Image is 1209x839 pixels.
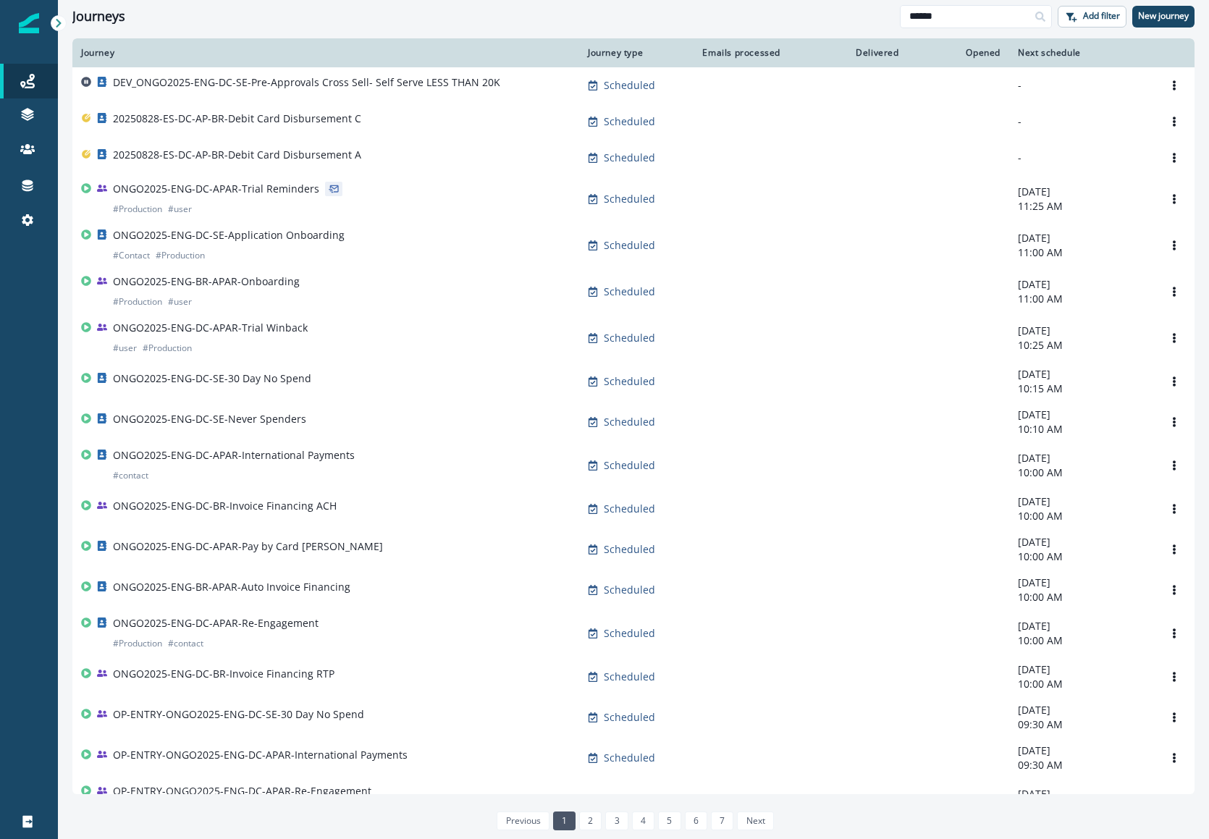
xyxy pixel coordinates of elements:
p: Scheduled [604,583,655,597]
p: ONGO2025-ENG-BR-APAR-Auto Invoice Financing [113,580,350,594]
p: ONGO2025-ENG-DC-BR-Invoice Financing RTP [113,667,334,681]
div: Next schedule [1018,47,1145,59]
button: Options [1163,111,1186,132]
a: ONGO2025-ENG-DC-BR-Invoice Financing RTPScheduled-[DATE]10:00 AMOptions [72,657,1195,697]
p: Scheduled [604,710,655,725]
p: [DATE] [1018,619,1145,633]
a: Page 4 [632,811,654,830]
p: [DATE] [1018,576,1145,590]
p: Scheduled [604,502,655,516]
p: ONGO2025-ENG-DC-APAR-Pay by Card [PERSON_NAME] [113,539,383,554]
a: 20250828-ES-DC-AP-BR-Debit Card Disbursement AScheduled--Options [72,140,1195,176]
p: # user [113,341,137,355]
p: # Contact [113,248,150,263]
p: # contact [113,468,148,483]
a: OP-ENTRY-ONGO2025-ENG-DC-SE-30 Day No SpendScheduled-[DATE]09:30 AMOptions [72,697,1195,738]
p: ONGO2025-ENG-DC-APAR-Trial Winback [113,321,308,335]
a: OP-ENTRY-ONGO2025-ENG-DC-APAR-International PaymentsScheduled-[DATE]09:30 AMOptions [72,738,1195,778]
p: Scheduled [604,626,655,641]
p: [DATE] [1018,743,1145,758]
button: Add filter [1058,6,1126,28]
a: Page 3 [605,811,628,830]
div: Emails processed [696,47,780,59]
p: - [1018,151,1145,165]
p: 10:00 AM [1018,465,1145,480]
p: Scheduled [604,151,655,165]
p: - [1018,78,1145,93]
p: # Production [156,248,205,263]
p: 09:30 AM [1018,717,1145,732]
p: Scheduled [604,114,655,129]
p: ONGO2025-ENG-DC-APAR-Trial Reminders [113,182,319,196]
p: Scheduled [604,78,655,93]
p: Scheduled [604,284,655,299]
button: Options [1163,747,1186,769]
button: Options [1163,539,1186,560]
p: DEV_ONGO2025-ENG-DC-SE-Pre-Approvals Cross Sell- Self Serve LESS THAN 20K [113,75,500,90]
button: Options [1163,327,1186,349]
a: OP-ENTRY-ONGO2025-ENG-DC-APAR-Re-Engagement#ProductionScheduled-[DATE]09:30 AMOptions [72,778,1195,825]
a: Page 2 [579,811,602,830]
p: ONGO2025-ENG-DC-SE-30 Day No Spend [113,371,311,386]
p: # user [168,295,192,309]
p: ONGO2025-ENG-BR-APAR-Onboarding [113,274,300,289]
a: ONGO2025-ENG-DC-APAR-Trial Reminders#Production#userScheduled-[DATE]11:25 AMOptions [72,176,1195,222]
a: Page 6 [685,811,707,830]
p: 10:25 AM [1018,338,1145,353]
div: Opened [917,47,1001,59]
p: [DATE] [1018,408,1145,422]
p: [DATE] [1018,324,1145,338]
p: [DATE] [1018,367,1145,381]
p: [DATE] [1018,535,1145,549]
a: ONGO2025-ENG-DC-SE-30 Day No SpendScheduled-[DATE]10:15 AMOptions [72,361,1195,402]
a: ONGO2025-ENG-DC-APAR-Pay by Card [PERSON_NAME]Scheduled-[DATE]10:00 AMOptions [72,529,1195,570]
p: Scheduled [604,670,655,684]
p: ONGO2025-ENG-DC-APAR-International Payments [113,448,355,463]
p: Scheduled [604,542,655,557]
a: ONGO2025-ENG-DC-SE-Application Onboarding#Contact#ProductionScheduled-[DATE]11:00 AMOptions [72,222,1195,269]
button: Options [1163,75,1186,96]
p: New journey [1138,11,1189,21]
p: [DATE] [1018,494,1145,509]
p: Scheduled [604,374,655,389]
h1: Journeys [72,9,125,25]
p: ONGO2025-ENG-DC-SE-Never Spenders [113,412,306,426]
p: [DATE] [1018,231,1145,245]
button: Options [1163,455,1186,476]
p: ONGO2025-ENG-DC-BR-Invoice Financing ACH [113,499,337,513]
button: Options [1163,371,1186,392]
p: Add filter [1083,11,1120,21]
p: # Production [113,295,162,309]
p: 20250828-ES-DC-AP-BR-Debit Card Disbursement A [113,148,361,162]
button: Options [1163,147,1186,169]
p: 20250828-ES-DC-AP-BR-Debit Card Disbursement C [113,111,361,126]
p: 10:00 AM [1018,590,1145,604]
p: ONGO2025-ENG-DC-APAR-Re-Engagement [113,616,319,631]
p: Scheduled [604,238,655,253]
p: OP-ENTRY-ONGO2025-ENG-DC-APAR-Re-Engagement [113,784,371,798]
p: # contact [168,636,203,651]
a: Next page [737,811,773,830]
div: Delivered [798,47,899,59]
div: Journey type [588,47,679,59]
a: Page 7 [711,811,733,830]
button: Options [1163,498,1186,520]
p: Scheduled [604,458,655,473]
p: 10:00 AM [1018,549,1145,564]
button: Options [1163,579,1186,601]
p: [DATE] [1018,451,1145,465]
p: # user [168,202,192,216]
button: Options [1163,707,1186,728]
p: - [1018,114,1145,129]
p: [DATE] [1018,277,1145,292]
p: OP-ENTRY-ONGO2025-ENG-DC-SE-30 Day No Spend [113,707,364,722]
a: ONGO2025-ENG-BR-APAR-Onboarding#Production#userScheduled-[DATE]11:00 AMOptions [72,269,1195,315]
ul: Pagination [493,811,773,830]
p: 10:10 AM [1018,422,1145,437]
p: Scheduled [604,331,655,345]
p: [DATE] [1018,662,1145,677]
a: Page 1 is your current page [553,811,576,830]
button: Options [1163,188,1186,210]
button: Options [1163,411,1186,433]
button: Options [1163,790,1186,812]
